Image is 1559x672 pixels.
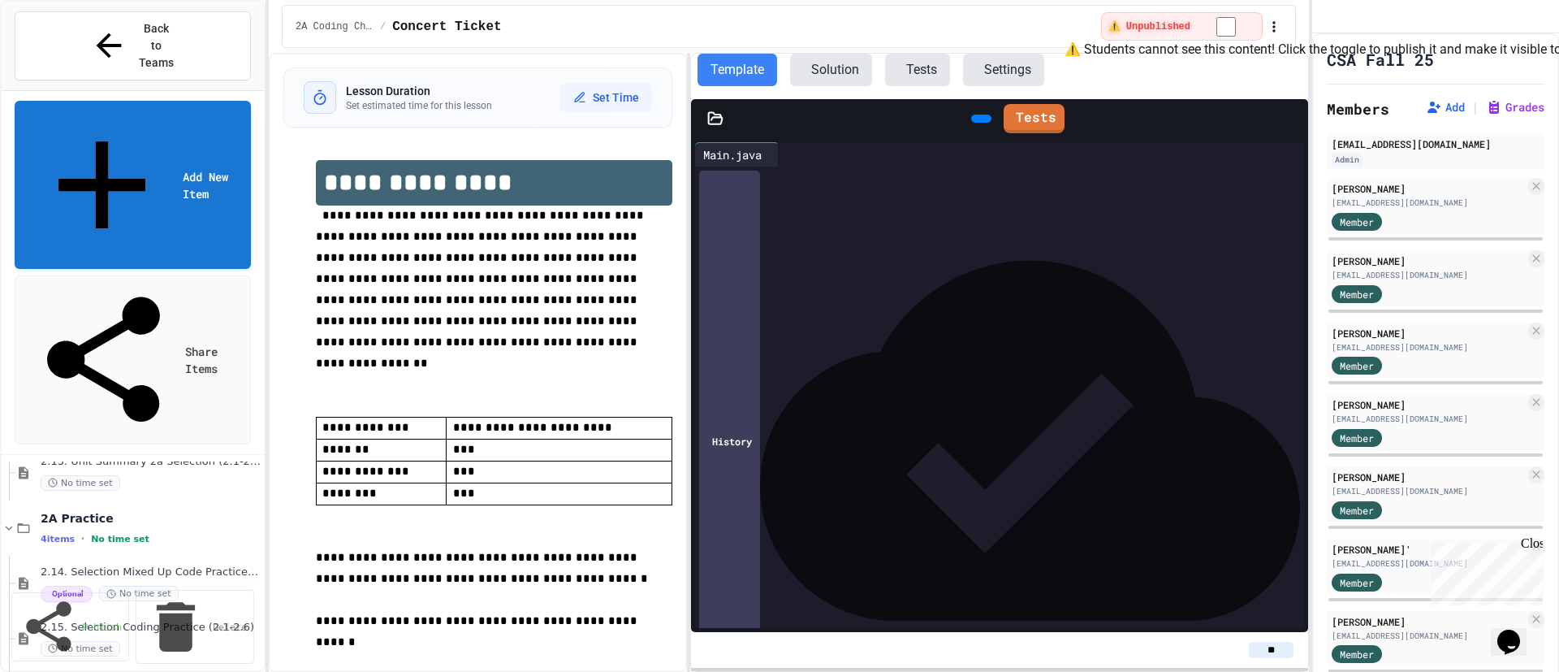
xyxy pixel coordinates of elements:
[1332,397,1525,412] div: [PERSON_NAME]
[15,11,251,80] button: Back to Teams
[1491,607,1543,656] iframe: chat widget
[1471,98,1479,117] span: |
[346,83,492,99] h3: Lesson Duration
[41,533,75,544] span: 4 items
[1332,153,1363,167] div: Admin
[1101,12,1263,41] div: ⚠️ Students cannot see this content! Click the toggle to publish it and make it visible to your c...
[380,20,386,33] span: /
[1332,413,1525,425] div: [EMAIL_ADDRESS][DOMAIN_NAME]
[1340,287,1374,301] span: Member
[695,146,770,163] div: Main.java
[1340,647,1374,661] span: Member
[1004,104,1065,133] a: Tests
[41,585,93,601] span: Optional
[1340,503,1374,518] span: Member
[1486,99,1544,115] button: Grades
[41,566,261,579] span: 2.14. Selection Mixed Up Code Practice (2.1-2.6)
[1332,197,1525,209] div: [EMAIL_ADDRESS][DOMAIN_NAME]
[81,532,84,545] span: •
[1332,614,1525,629] div: [PERSON_NAME]
[1340,431,1374,445] span: Member
[1426,99,1465,115] button: Add
[91,533,149,544] span: No time set
[885,54,950,86] button: Tests
[1424,536,1543,605] iframe: chat widget
[560,83,652,112] button: Set Time
[1332,254,1525,268] div: [PERSON_NAME]
[1332,470,1525,484] div: [PERSON_NAME]
[11,592,129,661] a: Publish
[1340,215,1374,229] span: Member
[1332,485,1525,497] div: [EMAIL_ADDRESS][DOMAIN_NAME]
[41,455,261,469] span: 2.13. Unit Summary 2a Selection (2.1-2.6)
[790,54,872,86] button: Solution
[296,20,374,33] span: 2A Coding Challenges
[1327,98,1389,120] h2: Members
[392,17,501,37] span: Concert Ticket
[346,99,492,112] p: Set estimated time for this lesson
[1108,20,1190,33] span: ⚠️ Unpublished
[136,590,253,664] a: Delete
[695,142,779,167] div: Main.java
[1197,17,1255,37] input: publish toggle
[15,101,251,269] a: Add New Item
[137,20,175,72] span: Back to Teams
[1332,269,1525,281] div: [EMAIL_ADDRESS][DOMAIN_NAME]
[1340,358,1374,373] span: Member
[15,275,251,444] a: Share Items
[1332,557,1525,570] div: [EMAIL_ADDRESS][DOMAIN_NAME]
[963,54,1044,86] button: Settings
[41,510,261,525] span: 2A Practice
[1340,575,1374,590] span: Member
[1332,137,1540,151] div: [EMAIL_ADDRESS][DOMAIN_NAME]
[697,54,777,86] button: Template
[1332,181,1525,196] div: [PERSON_NAME]
[1332,341,1525,353] div: [EMAIL_ADDRESS][DOMAIN_NAME]
[99,586,179,601] span: No time set
[1327,48,1434,71] h1: CSA Fall 25
[41,475,120,490] span: No time set
[6,7,112,103] div: Chat with us now!Close
[1332,542,1525,557] div: [PERSON_NAME]'
[1332,630,1525,642] div: [EMAIL_ADDRESS][DOMAIN_NAME]
[1332,326,1525,340] div: [PERSON_NAME]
